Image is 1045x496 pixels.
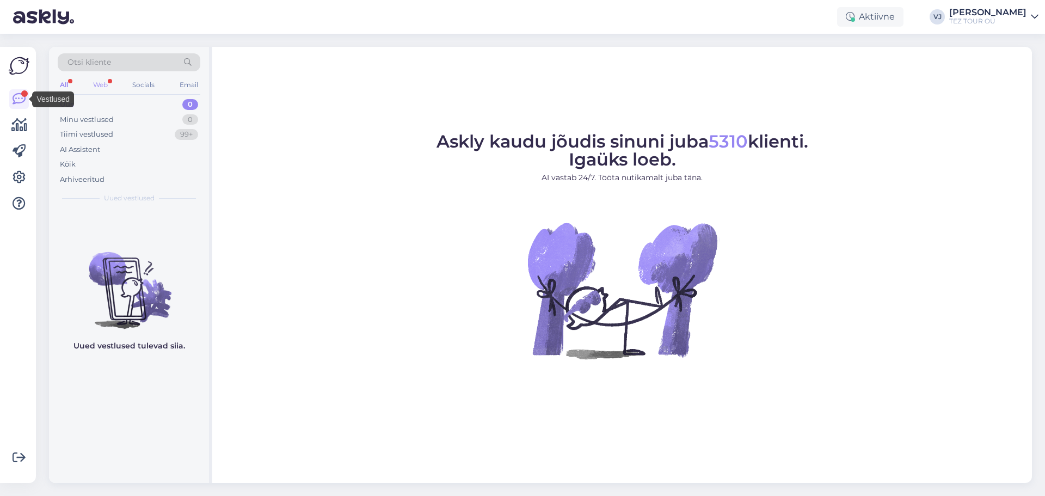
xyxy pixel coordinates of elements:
[60,174,104,185] div: Arhiveeritud
[60,114,114,125] div: Minu vestlused
[32,91,74,107] div: Vestlused
[58,78,70,92] div: All
[177,78,200,92] div: Email
[67,57,111,68] span: Otsi kliente
[949,8,1038,26] a: [PERSON_NAME]TEZ TOUR OÜ
[837,7,903,27] div: Aktiivne
[73,340,185,352] p: Uued vestlused tulevad siia.
[709,131,748,152] span: 5310
[182,114,198,125] div: 0
[524,192,720,388] img: No Chat active
[182,99,198,110] div: 0
[949,17,1026,26] div: TEZ TOUR OÜ
[9,56,29,76] img: Askly Logo
[49,232,209,330] img: No chats
[60,144,100,155] div: AI Assistent
[437,131,808,170] span: Askly kaudu jõudis sinuni juba klienti. Igaüks loeb.
[104,193,155,203] span: Uued vestlused
[930,9,945,25] div: VJ
[130,78,157,92] div: Socials
[175,129,198,140] div: 99+
[91,78,110,92] div: Web
[949,8,1026,17] div: [PERSON_NAME]
[60,159,76,170] div: Kõik
[437,172,808,183] p: AI vastab 24/7. Tööta nutikamalt juba täna.
[60,129,113,140] div: Tiimi vestlused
